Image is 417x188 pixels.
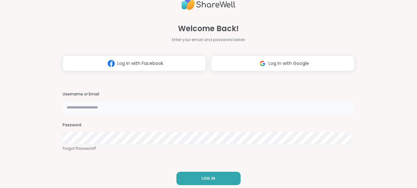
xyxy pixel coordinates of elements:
[105,58,117,69] img: ShareWell Logomark
[172,37,245,43] span: Enter your email and password below
[256,58,269,69] img: ShareWell Logomark
[202,176,215,181] span: LOG IN
[63,122,354,128] h3: Password
[63,55,206,71] button: Log in with Facebook
[178,23,239,34] span: Welcome Back!
[63,92,354,97] h3: Username or Email
[176,172,241,185] button: LOG IN
[211,55,354,71] button: Log in with Google
[269,60,309,67] span: Log in with Google
[63,146,354,151] a: Forgot Password?
[117,60,163,67] span: Log in with Facebook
